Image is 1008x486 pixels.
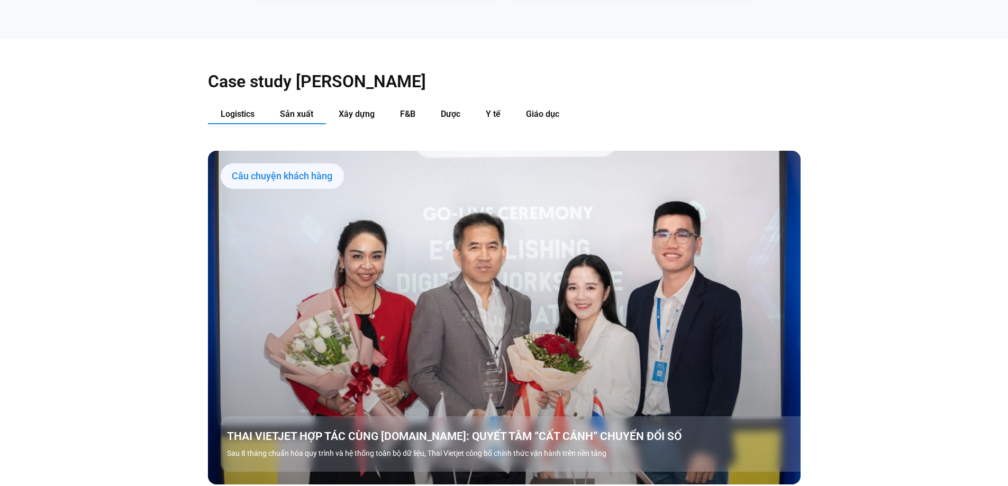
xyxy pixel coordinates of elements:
[486,109,501,119] span: Y tế
[221,163,344,189] div: Câu chuyện khách hàng
[441,109,460,119] span: Dược
[400,109,415,119] span: F&B
[339,109,375,119] span: Xây dựng
[280,109,313,119] span: Sản xuất
[221,109,255,119] span: Logistics
[227,448,807,459] p: Sau 8 tháng chuẩn hóa quy trình và hệ thống toàn bộ dữ liệu, Thai Vietjet công bố chính thức vận ...
[526,109,559,119] span: Giáo dục
[208,71,801,92] h2: Case study [PERSON_NAME]
[227,429,807,444] a: THAI VIETJET HỢP TÁC CÙNG [DOMAIN_NAME]: QUYẾT TÂM “CẤT CÁNH” CHUYỂN ĐỔI SỐ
